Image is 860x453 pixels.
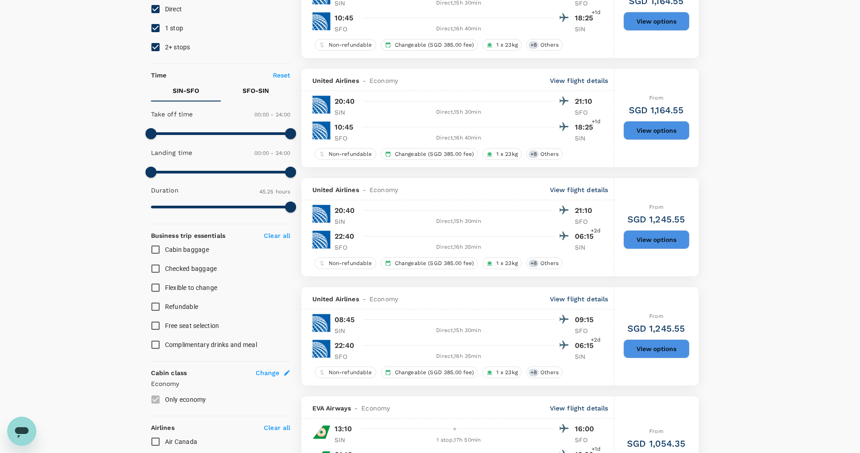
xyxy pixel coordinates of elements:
[391,369,477,376] span: Changeable (SGD 385.00 fee)
[165,246,209,253] span: Cabin baggage
[369,76,398,85] span: Economy
[369,294,398,304] span: Economy
[526,257,563,269] div: +8Others
[165,303,199,310] span: Refundable
[335,326,357,335] p: SIN
[165,5,182,13] span: Direct
[335,205,355,216] p: 20:40
[529,150,539,158] span: + 8
[575,231,598,242] p: 06:15
[315,148,376,160] div: Non-refundable
[335,108,357,117] p: SIN
[165,43,190,51] span: 2+ stops
[575,13,598,24] p: 18:25
[359,294,369,304] span: -
[391,260,477,267] span: Changeable (SGD 385.00 fee)
[256,368,280,377] span: Change
[312,231,330,249] img: UA
[381,39,478,51] div: Changeable (SGD 385.00 fee)
[575,122,598,133] p: 18:25
[315,366,376,378] div: Non-refundable
[526,148,563,160] div: +8Others
[273,71,291,80] p: Reset
[537,369,562,376] span: Others
[623,230,690,249] button: View options
[529,41,539,49] span: + 8
[359,185,369,194] span: -
[363,352,555,361] div: Direct , 16h 35min
[335,122,354,133] p: 10:45
[575,108,598,117] p: SFO
[363,24,555,34] div: Direct , 16h 40min
[259,188,291,195] span: 45.25 hours
[173,86,199,95] p: SIN - SFO
[537,41,562,49] span: Others
[575,352,598,361] p: SIN
[151,369,187,376] strong: Cabin class
[325,369,376,376] span: Non-refundable
[335,24,357,34] p: SFO
[482,148,522,160] div: 1 x 23kg
[537,260,562,267] span: Others
[151,148,193,157] p: Landing time
[335,13,354,24] p: 10:45
[151,379,291,388] p: Economy
[165,284,218,291] span: Flexible to change
[627,321,685,336] h6: SGD 1,245.55
[575,243,598,252] p: SIN
[493,260,521,267] span: 1 x 23kg
[526,39,563,51] div: +8Others
[335,352,357,361] p: SFO
[493,41,521,49] span: 1 x 23kg
[325,41,376,49] span: Non-refundable
[335,435,357,444] p: SIN
[165,396,206,403] span: Only economy
[165,265,217,272] span: Checked baggage
[575,435,598,444] p: SFO
[363,217,555,226] div: Direct , 15h 30min
[315,257,376,269] div: Non-refundable
[165,322,219,329] span: Free seat selection
[627,436,685,451] h6: SGD 1,054.35
[550,76,608,85] p: View flight details
[591,226,601,236] span: +2d
[649,95,663,101] span: From
[391,41,477,49] span: Changeable (SGD 385.00 fee)
[165,341,257,348] span: Complimentary drinks and meal
[575,314,598,325] p: 09:15
[151,232,226,239] strong: Business trip essentials
[254,111,291,118] span: 00:00 - 24:00
[591,336,601,345] span: +2d
[592,117,601,126] span: +1d
[550,294,608,304] p: View flight details
[335,340,355,351] p: 22:40
[312,294,359,304] span: United Airlines
[623,12,690,31] button: View options
[264,423,290,432] p: Clear all
[312,96,330,114] img: UA
[627,212,685,226] h6: SGD 1,245.55
[312,404,351,413] span: EVA Airways
[369,185,398,194] span: Economy
[243,86,269,95] p: SFO - SIN
[312,76,359,85] span: United Airlines
[151,71,167,80] p: Time
[335,217,357,226] p: SIN
[151,110,193,119] p: Take off time
[381,148,478,160] div: Changeable (SGD 385.00 fee)
[649,204,663,210] span: From
[592,8,601,17] span: +1d
[649,428,663,434] span: From
[575,217,598,226] p: SFO
[550,185,608,194] p: View flight details
[325,150,376,158] span: Non-refundable
[325,260,376,267] span: Non-refundable
[363,134,555,143] div: Direct , 16h 40min
[537,150,562,158] span: Others
[649,313,663,319] span: From
[335,424,352,434] p: 13:10
[312,340,330,358] img: UA
[165,24,184,32] span: 1 stop
[363,436,555,445] div: 1 stop , 17h 50min
[493,369,521,376] span: 1 x 23kg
